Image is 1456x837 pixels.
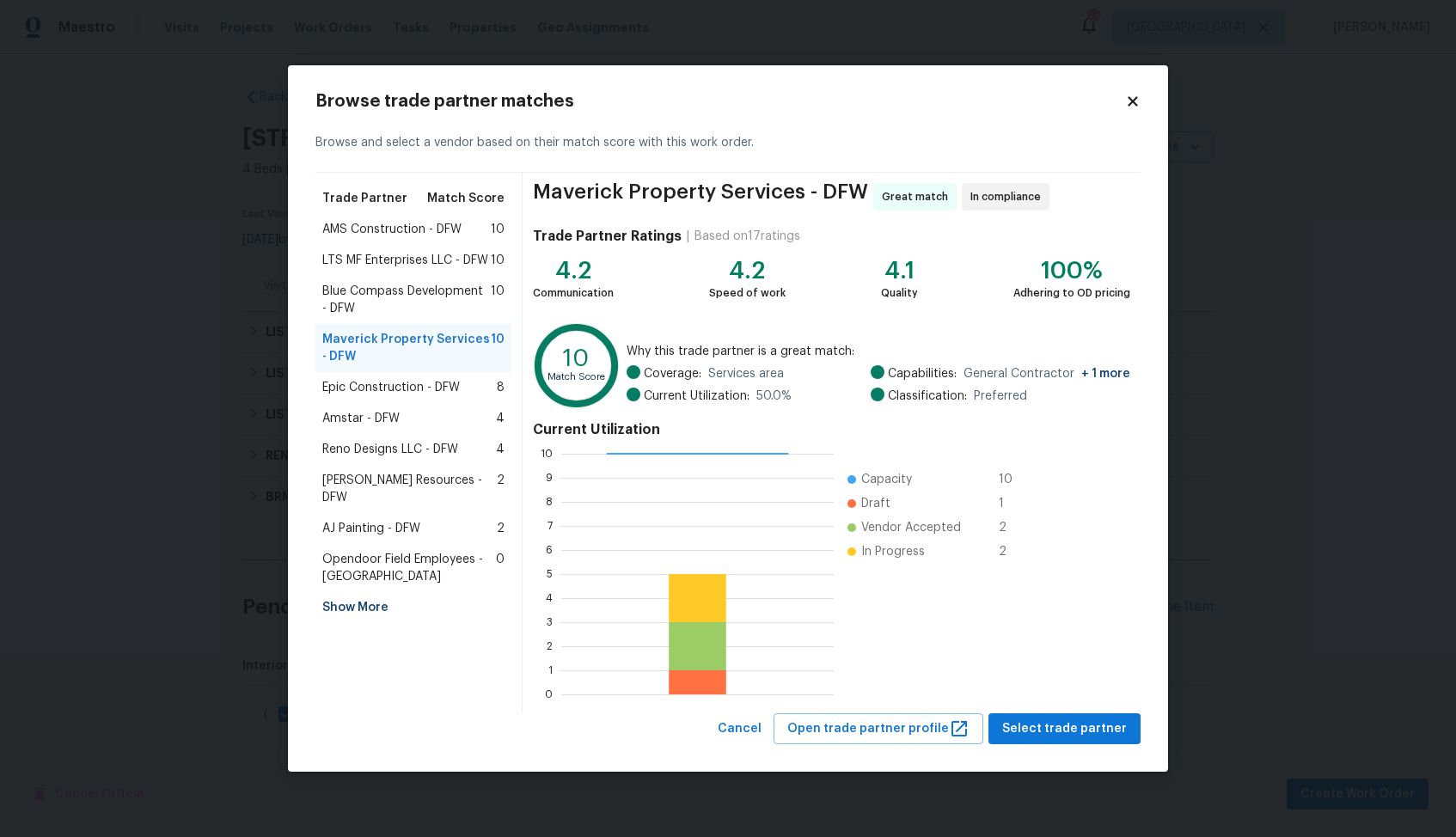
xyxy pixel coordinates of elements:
[861,519,961,536] span: Vendor Accepted
[322,331,491,365] span: Maverick Property Services - DFW
[322,551,496,585] span: Opendoor Field Employees - [GEOGRAPHIC_DATA]
[322,190,407,207] span: Trade Partner
[491,221,505,238] span: 10
[533,183,868,211] span: Maverick Property Services - DFW
[882,188,955,205] span: Great match
[533,284,614,302] div: Communication
[322,520,420,537] span: AJ Painting - DFW
[491,331,505,365] span: 10
[322,472,497,506] span: [PERSON_NAME] Resources - DFW
[756,388,792,405] span: 50.0 %
[496,551,505,585] span: 0
[322,410,400,427] span: Amstar - DFW
[711,713,768,745] button: Cancel
[1013,262,1130,279] div: 100%
[999,471,1026,488] span: 10
[533,228,682,245] h4: Trade Partner Ratings
[861,495,890,512] span: Draft
[545,688,553,699] text: 0
[644,388,749,405] span: Current Utilization:
[988,713,1141,745] button: Select trade partner
[888,388,967,405] span: Classification:
[682,228,694,245] div: |
[964,365,1130,382] span: General Contractor
[427,190,505,207] span: Match Score
[787,718,970,740] span: Open trade partner profile
[709,262,786,279] div: 4.2
[970,188,1048,205] span: In compliance
[322,283,491,317] span: Blue Compass Development - DFW
[533,421,1130,438] h4: Current Utilization
[533,262,614,279] div: 4.2
[541,448,553,458] text: 10
[315,93,1125,110] h2: Browse trade partner matches
[491,252,505,269] span: 10
[322,441,458,458] span: Reno Designs LLC - DFW
[709,284,786,302] div: Speed of work
[547,568,553,578] text: 5
[1002,718,1127,740] span: Select trade partner
[547,640,553,651] text: 2
[861,471,912,488] span: Capacity
[322,252,488,269] span: LTS MF Enterprises LLC - DFW
[881,284,918,302] div: Quality
[999,543,1026,560] span: 2
[708,365,784,382] span: Services area
[546,544,553,554] text: 6
[563,345,590,370] text: 10
[546,496,553,506] text: 8
[999,519,1026,536] span: 2
[315,113,1141,173] div: Browse and select a vendor based on their match score with this work order.
[718,718,762,740] span: Cancel
[547,616,553,626] text: 3
[496,441,505,458] span: 4
[315,592,511,623] div: Show More
[497,379,505,396] span: 8
[496,410,505,427] span: 4
[999,495,1026,512] span: 1
[974,388,1027,405] span: Preferred
[627,343,1130,360] span: Why this trade partner is a great match:
[548,520,553,530] text: 7
[497,520,505,537] span: 2
[1081,368,1130,380] span: + 1 more
[546,472,553,482] text: 9
[644,365,701,382] span: Coverage:
[774,713,983,745] button: Open trade partner profile
[881,262,918,279] div: 4.1
[491,283,505,317] span: 10
[1013,284,1130,302] div: Adhering to OD pricing
[888,365,957,382] span: Capabilities:
[548,372,605,382] text: Match Score
[322,379,460,396] span: Epic Construction - DFW
[694,228,800,245] div: Based on 17 ratings
[548,664,553,675] text: 1
[861,543,925,560] span: In Progress
[322,221,462,238] span: AMS Construction - DFW
[546,592,553,602] text: 4
[497,472,505,506] span: 2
